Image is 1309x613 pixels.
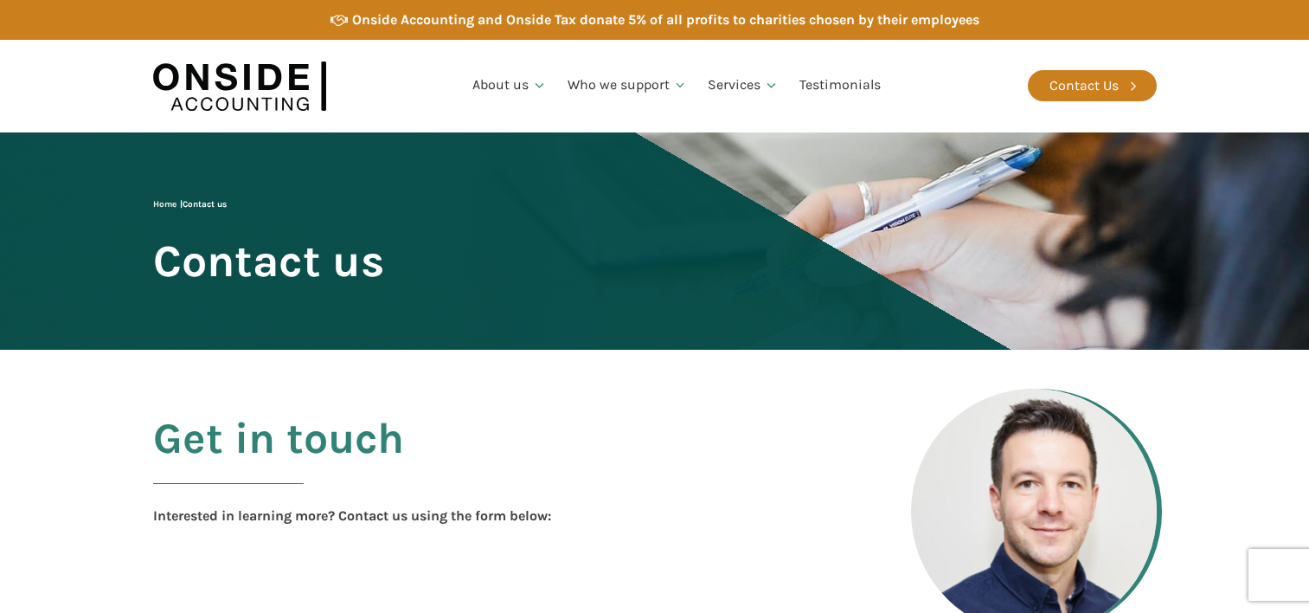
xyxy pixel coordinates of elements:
[352,9,979,31] div: Onside Accounting and Onside Tax donate 5% of all profits to charities chosen by their employees
[153,199,227,210] span: |
[697,56,789,115] a: Services
[1028,70,1157,101] a: Contact Us
[557,56,698,115] a: Who we support
[153,53,326,119] img: Onside Accounting
[153,415,404,505] h2: Get in touch
[153,199,176,210] a: Home
[1049,74,1119,97] div: Contact Us
[183,199,227,210] span: Contact us
[789,56,891,115] a: Testimonials
[462,56,557,115] a: About us
[153,505,551,527] div: Interested in learning more? Contact us using the form below:
[153,237,384,285] span: Contact us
